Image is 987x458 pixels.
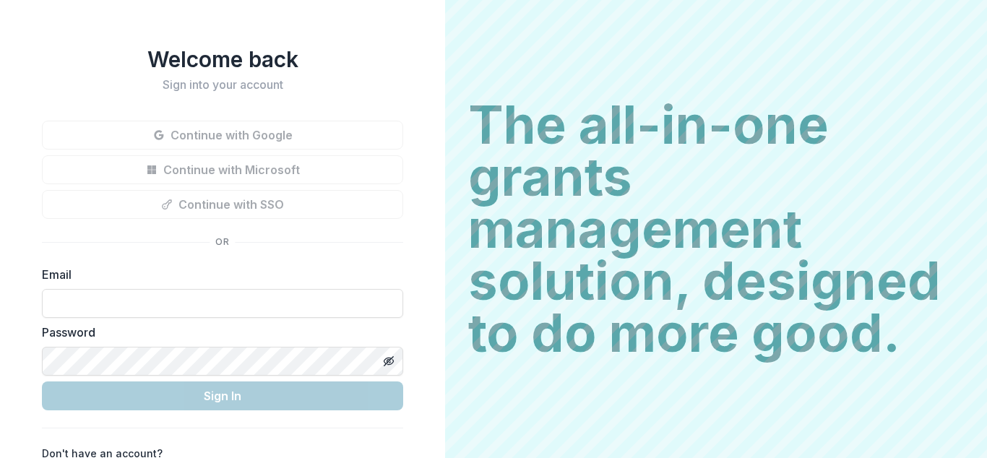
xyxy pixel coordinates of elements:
[42,78,403,92] h2: Sign into your account
[377,350,400,373] button: Toggle password visibility
[42,155,403,184] button: Continue with Microsoft
[42,121,403,150] button: Continue with Google
[42,266,395,283] label: Email
[42,190,403,219] button: Continue with SSO
[42,46,403,72] h1: Welcome back
[42,324,395,341] label: Password
[42,381,403,410] button: Sign In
